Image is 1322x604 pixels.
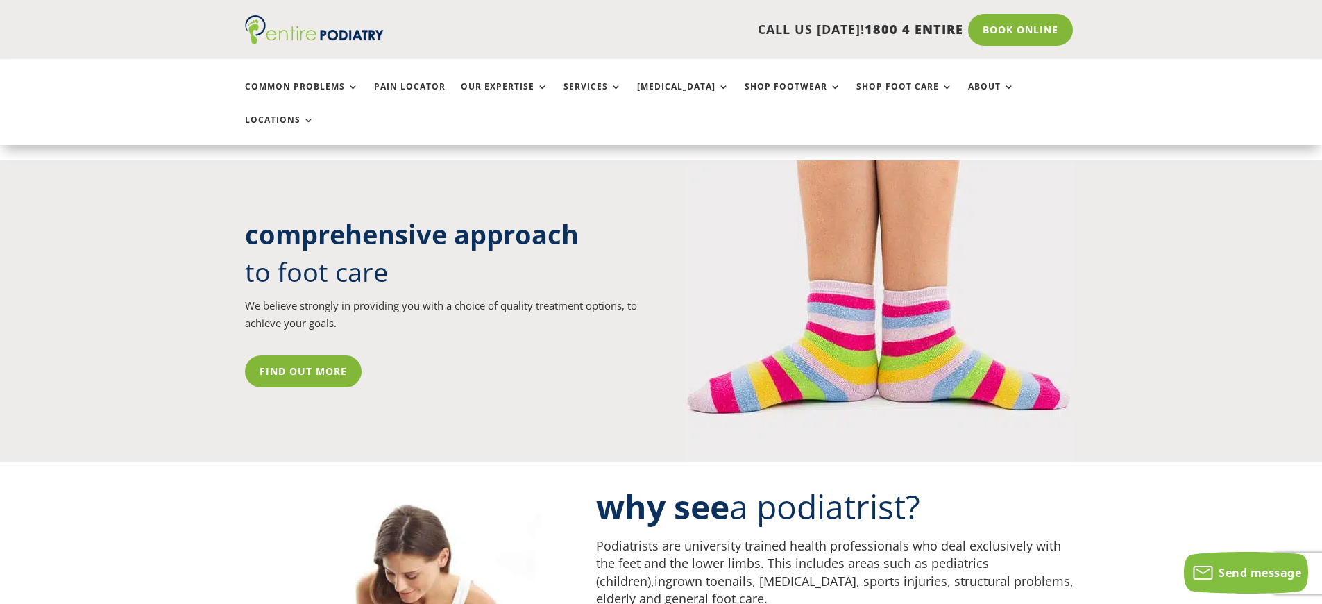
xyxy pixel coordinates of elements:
a: Services [563,82,622,112]
span: Send message [1219,565,1301,580]
a: Find Out More [245,355,362,387]
a: Locations [245,115,314,145]
a: Shop Foot Care [856,82,953,112]
a: Shop Footwear [745,82,841,112]
span: 1800 4 ENTIRE [865,21,963,37]
h2: a podiatrist? [596,483,1078,537]
p: CALL US [DATE]! [437,21,963,39]
strong: comprehensive approach [245,216,579,252]
a: Entire Podiatry [245,33,384,47]
img: feet [684,160,1073,462]
img: logo (1) [245,15,384,44]
a: Common Problems [245,82,359,112]
strong: why see [596,484,729,529]
h2: to foot care [245,216,638,296]
a: [MEDICAL_DATA] [637,82,729,112]
a: Our Expertise [461,82,548,112]
p: We believe strongly in providing you with a choice of quality treatment options, to achieve your ... [245,297,638,333]
a: Book Online [968,14,1073,46]
a: Pain Locator [374,82,446,112]
button: Send message [1184,552,1308,594]
a: About [968,82,1015,112]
